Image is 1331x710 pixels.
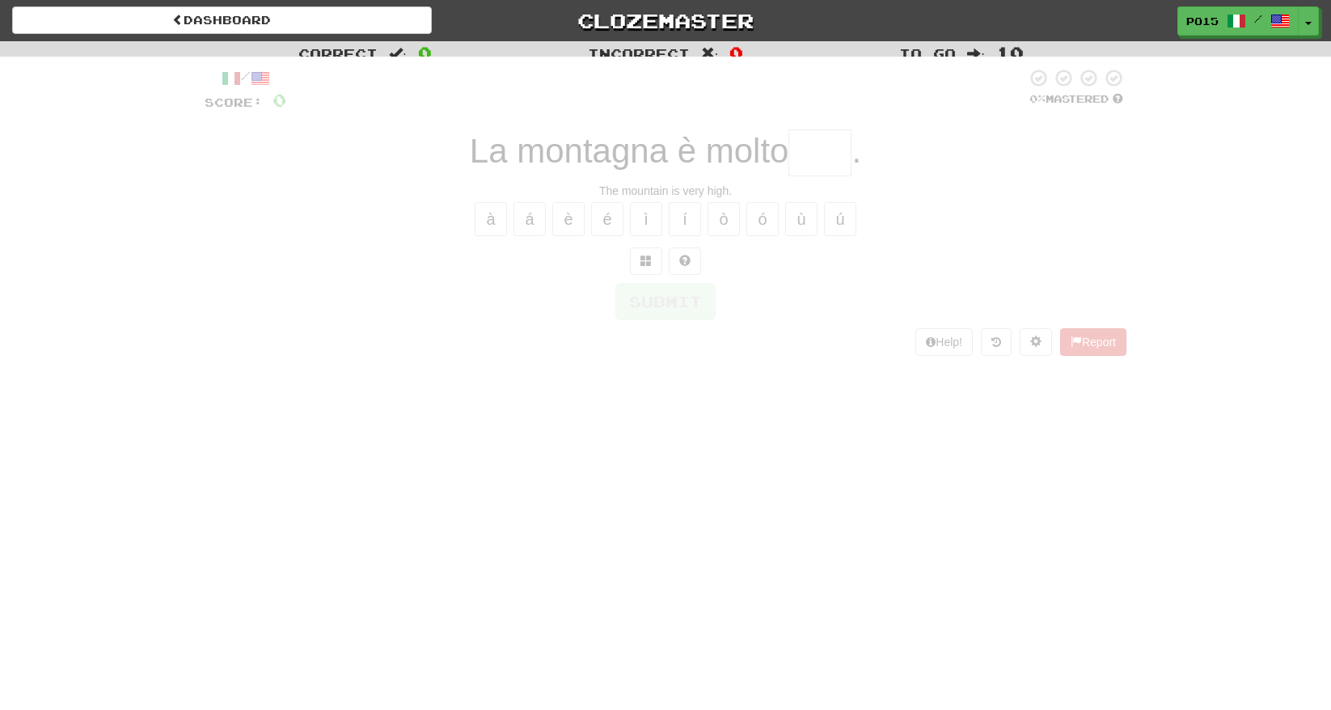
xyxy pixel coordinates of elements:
[1177,6,1299,36] a: po15 /
[1254,13,1262,24] span: /
[591,202,623,236] button: é
[1026,92,1126,107] div: Mastered
[967,47,985,61] span: :
[205,68,286,88] div: /
[588,45,690,61] span: Incorrect
[205,95,263,109] span: Score:
[456,6,876,35] a: Clozemaster
[701,47,719,61] span: :
[729,43,743,62] span: 0
[996,43,1024,62] span: 10
[12,6,432,34] a: Dashboard
[389,47,407,61] span: :
[470,132,789,170] span: La montagna è molto
[746,202,779,236] button: ó
[273,90,286,110] span: 0
[630,202,662,236] button: ì
[615,283,716,320] button: Submit
[981,328,1012,356] button: Round history (alt+y)
[915,328,973,356] button: Help!
[669,247,701,275] button: Single letter hint - you only get 1 per sentence and score half the points! alt+h
[785,202,818,236] button: ù
[1186,14,1219,28] span: po15
[552,202,585,236] button: è
[1029,92,1046,105] span: 0 %
[513,202,546,236] button: á
[824,202,856,236] button: ú
[1060,328,1126,356] button: Report
[899,45,956,61] span: To go
[205,183,1126,199] div: The mountain is very high.
[418,43,432,62] span: 0
[669,202,701,236] button: í
[851,132,861,170] span: .
[475,202,507,236] button: à
[708,202,740,236] button: ò
[298,45,378,61] span: Correct
[630,247,662,275] button: Switch sentence to multiple choice alt+p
